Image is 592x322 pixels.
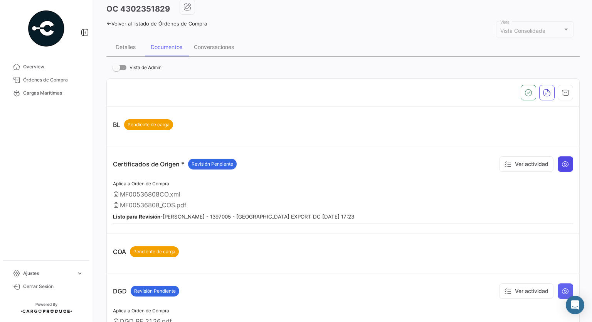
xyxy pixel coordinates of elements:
[499,283,553,299] button: Ver actividad
[106,3,170,14] h3: OC 4302351829
[113,246,179,257] p: COA
[128,121,170,128] span: Pendiente de carga
[113,286,179,297] p: DGD
[23,270,73,277] span: Ajustes
[194,44,234,50] div: Conversaciones
[113,308,169,314] span: Aplica a Orden de Compra
[6,86,86,100] a: Cargas Marítimas
[106,20,207,27] a: Volver al listado de Órdenes de Compra
[27,9,66,48] img: powered-by.png
[500,27,545,34] mat-select-trigger: Vista Consolidada
[23,76,83,83] span: Órdenes de Compra
[113,159,237,169] p: Certificados de Origen *
[192,161,233,168] span: Revisión Pendiente
[566,296,584,314] div: Open Intercom Messenger
[6,73,86,86] a: Órdenes de Compra
[76,270,83,277] span: expand_more
[120,201,187,209] span: MF00536808_COS.pdf
[120,190,180,198] span: MF00536808CO.xml
[499,156,553,172] button: Ver actividad
[151,44,182,50] div: Documentos
[113,214,160,220] b: Listo para Revisión
[23,63,83,70] span: Overview
[129,63,161,72] span: Vista de Admin
[113,119,173,130] p: BL
[116,44,136,50] div: Detalles
[134,288,176,295] span: Revisión Pendiente
[23,283,83,290] span: Cerrar Sesión
[23,90,83,97] span: Cargas Marítimas
[113,181,169,186] span: Aplica a Orden de Compra
[6,60,86,73] a: Overview
[113,214,354,220] small: - [PERSON_NAME] - 1397005 - [GEOGRAPHIC_DATA] EXPORT DC [DATE] 17:23
[133,248,175,255] span: Pendiente de carga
